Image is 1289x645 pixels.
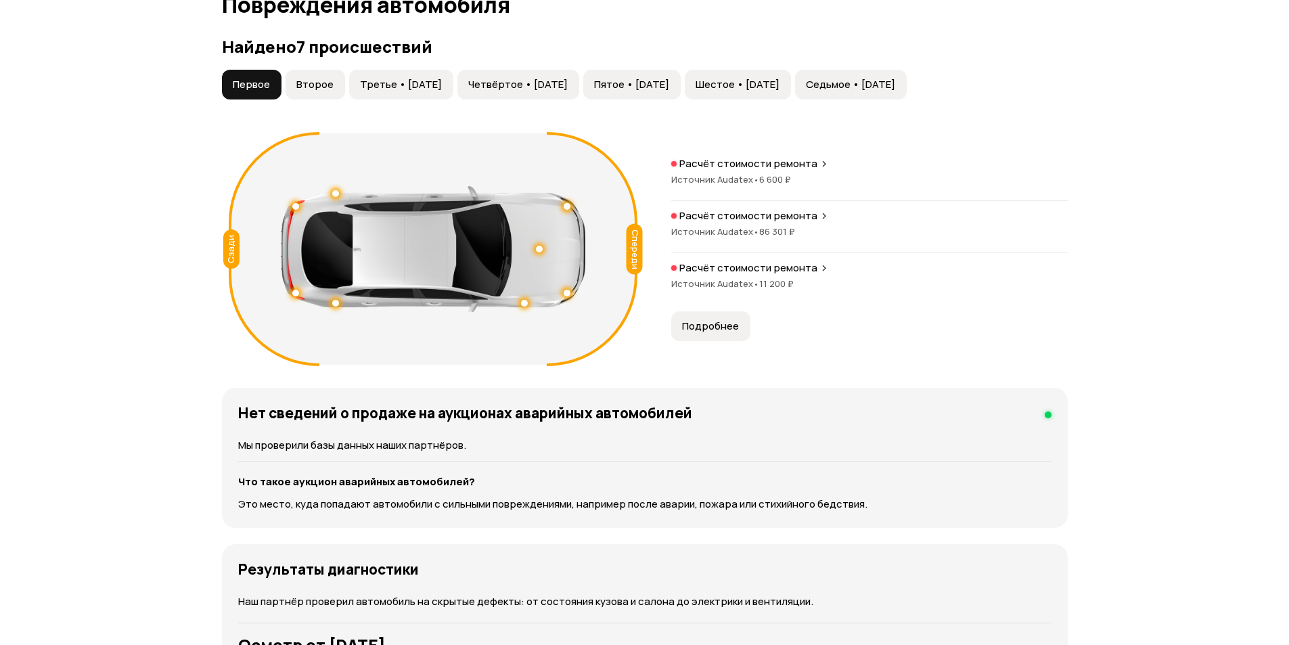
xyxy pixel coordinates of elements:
[759,225,795,238] span: 86 301 ₽
[360,78,442,91] span: Третье • [DATE]
[679,261,817,275] p: Расчёт стоимости ремонта
[222,70,281,99] button: Первое
[296,78,334,91] span: Второе
[594,78,669,91] span: Пятое • [DATE]
[696,78,779,91] span: Шестое • [DATE]
[583,70,681,99] button: Пятое • [DATE]
[759,277,794,290] span: 11 200 ₽
[671,311,750,341] button: Подробнее
[679,209,817,223] p: Расчёт стоимости ремонта
[223,229,240,269] div: Сзади
[759,173,791,185] span: 6 600 ₽
[286,70,345,99] button: Второе
[806,78,895,91] span: Седьмое • [DATE]
[238,560,419,578] h4: Результаты диагностики
[233,78,270,91] span: Первое
[238,594,1051,609] p: Наш партнёр проверил автомобиль на скрытые дефекты: от состояния кузова и салона до электрики и в...
[679,157,817,171] p: Расчёт стоимости ремонта
[457,70,579,99] button: Четвёртое • [DATE]
[682,319,739,333] span: Подробнее
[795,70,907,99] button: Седьмое • [DATE]
[222,37,1068,56] h3: Найдено 7 происшествий
[753,173,759,185] span: •
[753,225,759,238] span: •
[238,438,1051,453] p: Мы проверили базы данных наших партнёров.
[349,70,453,99] button: Третье • [DATE]
[238,474,475,489] strong: Что такое аукцион аварийных автомобилей?
[753,277,759,290] span: •
[468,78,568,91] span: Четвёртое • [DATE]
[671,225,759,238] span: Источник Audatex
[626,223,642,274] div: Спереди
[671,277,759,290] span: Источник Audatex
[685,70,791,99] button: Шестое • [DATE]
[238,404,692,422] h4: Нет сведений о продаже на аукционах аварийных автомобилей
[238,497,1051,512] p: Это место, куда попадают автомобили с сильными повреждениями, например после аварии, пожара или с...
[671,173,759,185] span: Источник Audatex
